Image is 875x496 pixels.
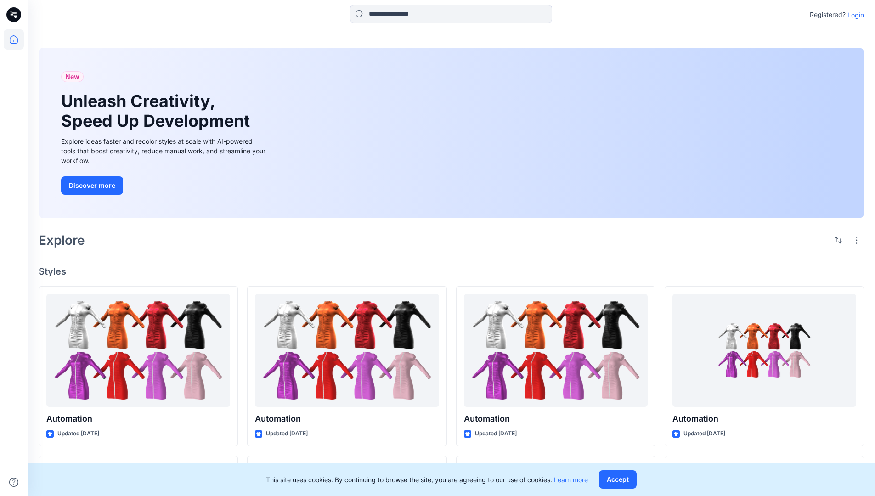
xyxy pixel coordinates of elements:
[847,10,864,20] p: Login
[672,412,856,425] p: Automation
[464,412,648,425] p: Automation
[65,71,79,82] span: New
[61,136,268,165] div: Explore ideas faster and recolor styles at scale with AI-powered tools that boost creativity, red...
[61,91,254,131] h1: Unleash Creativity, Speed Up Development
[39,233,85,248] h2: Explore
[554,476,588,484] a: Learn more
[475,429,517,439] p: Updated [DATE]
[61,176,123,195] button: Discover more
[266,475,588,485] p: This site uses cookies. By continuing to browse the site, you are agreeing to our use of cookies.
[599,470,637,489] button: Accept
[39,266,864,277] h4: Styles
[266,429,308,439] p: Updated [DATE]
[255,412,439,425] p: Automation
[46,294,230,407] a: Automation
[61,176,268,195] a: Discover more
[810,9,846,20] p: Registered?
[683,429,725,439] p: Updated [DATE]
[57,429,99,439] p: Updated [DATE]
[464,294,648,407] a: Automation
[255,294,439,407] a: Automation
[46,412,230,425] p: Automation
[672,294,856,407] a: Automation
